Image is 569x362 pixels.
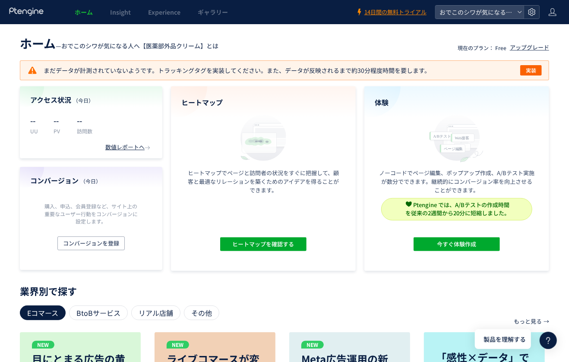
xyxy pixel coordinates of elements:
span: おでこのシワが気になる人へ【医薬部外品クリーム】とは [437,6,514,19]
div: BtoBサービス [69,305,128,320]
span: 実装 [526,65,536,76]
span: おでこのシワが気になる人へ【医薬部外品クリーム】とは [61,41,218,50]
span: Experience [148,8,180,16]
span: ギャラリー [198,8,228,16]
p: NEW [301,341,324,349]
p: もっと見る [514,314,542,329]
p: UU [30,127,43,135]
p: まだデータが計測されていないようです。トラッキングタグを実装してください。また、データが反映されるまで約30分程度時間を要します。 [27,65,430,76]
span: ホーム [75,8,93,16]
span: Insight [110,8,131,16]
p: 業界別で探す [20,288,549,293]
img: svg+xml,%3c [406,201,412,207]
p: → [544,314,549,329]
button: ヒートマップを確認する [220,237,307,251]
button: 実装 [520,65,542,76]
div: — [20,35,218,52]
span: 製品を理解する [484,335,526,344]
span: コンバージョンを登録 [63,236,119,250]
p: -- [54,113,66,127]
p: -- [30,113,43,127]
h4: 体験 [375,98,539,107]
span: 今すぐ体験作成 [437,237,477,251]
a: 14日間の無料トライアル [356,8,427,16]
span: 14日間の無料トライアル [364,8,427,16]
p: 現在のプラン： Free [458,44,506,51]
button: 今すぐ体験作成 [414,237,500,251]
p: ヒートマップでページと訪問者の状況をすぐに把握して、顧客と最適なリレーションを築くためのアイデアを得ることができます。 [186,169,341,195]
div: アップグレード [510,44,549,52]
h4: アクセス状況 [30,95,152,105]
p: 購入、申込、会員登録など、サイト上の重要なユーザー行動をコンバージョンに設定します。 [42,202,140,224]
span: ホーム [20,35,56,52]
span: （今日） [80,177,101,185]
div: その他 [184,305,219,320]
h4: コンバージョン [30,176,152,186]
div: Eコマース [20,305,66,320]
img: home_experience_onbo_jp-C5-EgdA0.svg [425,113,488,163]
div: リアル店舗 [131,305,180,320]
div: 数値レポートへ [105,143,152,151]
button: コンバージョンを登録 [57,236,125,250]
p: ノーコードでページ編集、ポップアップ作成、A/Bテスト実施が数分でできます。継続的にコンバージョン率を向上させることができます。 [379,169,534,195]
h4: ヒートマップ [181,98,345,107]
p: NEW [167,341,189,349]
span: （今日） [73,97,94,104]
p: NEW [32,341,54,349]
span: Ptengine では、A/Bテストの作成時間 を従来の2週間から20分に短縮しました。 [405,201,510,217]
p: 訪問数 [77,127,92,135]
span: ヒートマップを確認する [233,237,294,251]
p: PV [54,127,66,135]
p: -- [77,113,92,127]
